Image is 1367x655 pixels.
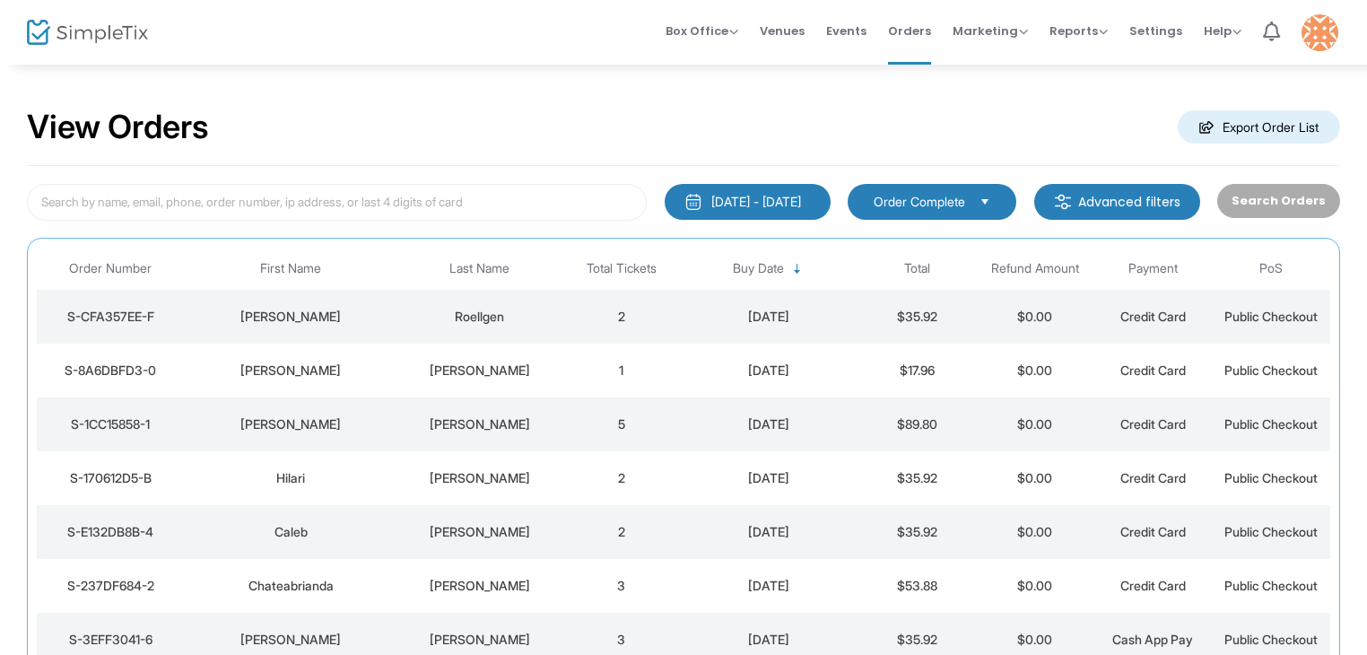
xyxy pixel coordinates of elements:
img: monthly [684,193,702,211]
div: Roellgen [402,308,558,326]
span: Credit Card [1120,470,1186,485]
span: Buy Date [733,261,784,276]
span: Orders [888,8,931,54]
td: 2 [562,505,681,559]
td: $17.96 [858,344,976,397]
div: S-237DF684-2 [41,577,180,595]
td: $53.88 [858,559,976,613]
span: Help [1204,22,1241,39]
div: S-8A6DBFD3-0 [41,362,180,380]
span: Last Name [449,261,509,276]
span: Public Checkout [1224,578,1318,593]
span: Order Complete [874,193,965,211]
div: Jennifer [189,415,393,433]
div: Williams [402,631,558,649]
td: 3 [562,559,681,613]
div: 9/12/2025 [685,577,854,595]
div: Hilari [189,469,393,487]
m-button: Advanced filters [1034,184,1200,220]
div: Agnew [402,577,558,595]
div: S-CFA357EE-F [41,308,180,326]
td: $35.92 [858,451,976,505]
div: Chateabrianda [189,577,393,595]
img: filter [1054,193,1072,211]
span: PoS [1259,261,1283,276]
td: 5 [562,397,681,451]
span: Order Number [69,261,152,276]
span: Public Checkout [1224,632,1318,647]
td: $0.00 [976,290,1094,344]
div: 9/13/2025 [685,362,854,380]
span: Settings [1129,8,1182,54]
div: Caleb [189,523,393,541]
th: Total Tickets [562,248,681,290]
span: Credit Card [1120,578,1186,593]
div: S-170612D5-B [41,469,180,487]
span: Sortable [790,262,805,276]
div: Maggie [189,631,393,649]
button: [DATE] - [DATE] [665,184,831,220]
div: 9/13/2025 [685,415,854,433]
span: Payment [1128,261,1178,276]
td: $0.00 [976,505,1094,559]
div: S-E132DB8B-4 [41,523,180,541]
span: Credit Card [1120,524,1186,539]
span: Cash App Pay [1112,632,1193,647]
span: Box Office [666,22,738,39]
span: Venues [760,8,805,54]
input: Search by name, email, phone, order number, ip address, or last 4 digits of card [27,184,647,221]
span: Public Checkout [1224,309,1318,324]
div: [DATE] - [DATE] [711,193,801,211]
span: Events [826,8,866,54]
div: 9/12/2025 [685,631,854,649]
h2: View Orders [27,108,209,147]
div: Barron [402,415,558,433]
div: 9/12/2025 [685,523,854,541]
span: Public Checkout [1224,470,1318,485]
td: $0.00 [976,451,1094,505]
td: $0.00 [976,559,1094,613]
span: Credit Card [1120,416,1186,432]
button: Select [972,192,997,212]
div: 9/13/2025 [685,308,854,326]
td: $0.00 [976,397,1094,451]
span: Reports [1049,22,1108,39]
div: S-3EFF3041-6 [41,631,180,649]
div: Yulisa [189,362,393,380]
span: Public Checkout [1224,416,1318,432]
div: Clayton [402,523,558,541]
div: Barron [402,362,558,380]
td: $35.92 [858,290,976,344]
span: Credit Card [1120,309,1186,324]
m-button: Export Order List [1178,110,1340,144]
td: 2 [562,451,681,505]
span: Marketing [953,22,1028,39]
th: Refund Amount [976,248,1094,290]
span: Credit Card [1120,362,1186,378]
div: Griggs [402,469,558,487]
div: Jon Gaige [189,308,393,326]
td: $89.80 [858,397,976,451]
div: 9/12/2025 [685,469,854,487]
td: 2 [562,290,681,344]
td: 1 [562,344,681,397]
td: $35.92 [858,505,976,559]
th: Total [858,248,976,290]
span: Public Checkout [1224,524,1318,539]
div: S-1CC15858-1 [41,415,180,433]
span: Public Checkout [1224,362,1318,378]
span: First Name [260,261,321,276]
td: $0.00 [976,344,1094,397]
